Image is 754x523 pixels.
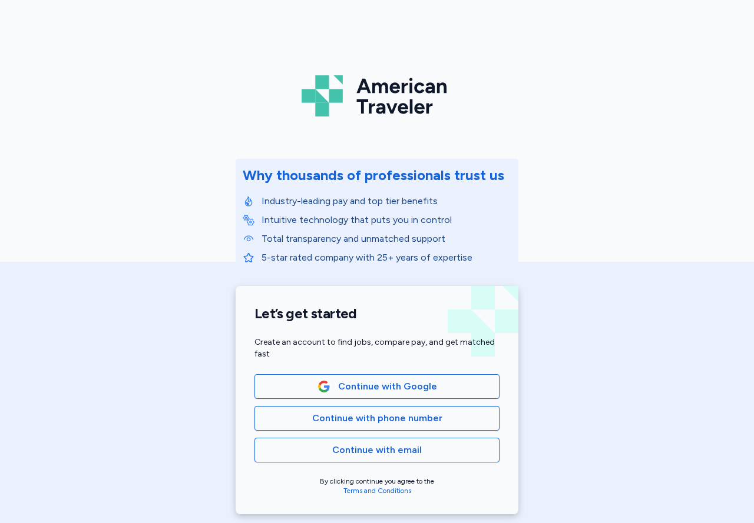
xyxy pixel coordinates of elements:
[254,477,500,495] div: By clicking continue you agree to the
[243,166,504,185] div: Why thousands of professionals trust us
[262,213,511,227] p: Intuitive technology that puts you in control
[302,71,452,121] img: Logo
[262,194,511,208] p: Industry-leading pay and top tier benefits
[262,232,511,246] p: Total transparency and unmatched support
[254,406,500,431] button: Continue with phone number
[254,438,500,462] button: Continue with email
[343,487,411,495] a: Terms and Conditions
[332,443,422,457] span: Continue with email
[262,251,511,265] p: 5-star rated company with 25+ years of expertise
[318,380,330,393] img: Google Logo
[312,411,442,425] span: Continue with phone number
[254,337,500,360] div: Create an account to find jobs, compare pay, and get matched fast
[254,374,500,399] button: Google LogoContinue with Google
[338,379,437,394] span: Continue with Google
[254,305,500,322] h1: Let’s get started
